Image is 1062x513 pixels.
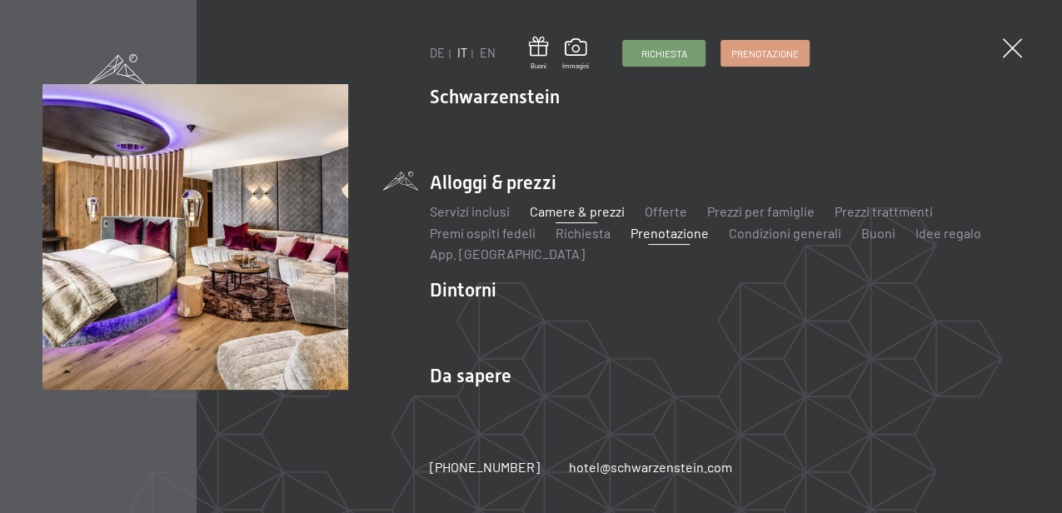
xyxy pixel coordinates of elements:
a: Prezzi per famiglie [706,203,814,219]
a: EN [479,46,495,60]
a: Buoni [528,37,547,71]
a: Prezzi trattmenti [834,203,932,219]
a: Condizioni generali [728,225,840,241]
a: [PHONE_NUMBER] [429,458,539,476]
a: IT [456,46,466,60]
a: Immagini [562,38,589,70]
a: Servizi inclusi [429,203,509,219]
span: Prenotazione [731,47,799,61]
span: [PHONE_NUMBER] [429,459,539,475]
a: Buoni [860,225,895,241]
a: Offerte [644,203,686,219]
span: Immagini [562,62,589,71]
a: Richiesta [555,225,610,241]
a: DE [429,46,444,60]
a: Camere & prezzi [529,203,624,219]
a: hotel@schwarzenstein.com [569,458,732,476]
span: Buoni [528,62,547,71]
a: Richiesta [623,41,705,66]
a: Idee regalo [915,225,980,241]
span: Richiesta [641,47,687,61]
a: App. [GEOGRAPHIC_DATA] [429,246,584,261]
a: Prenotazione [721,41,809,66]
a: Prenotazione [630,225,708,241]
a: Premi ospiti fedeli [429,225,535,241]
